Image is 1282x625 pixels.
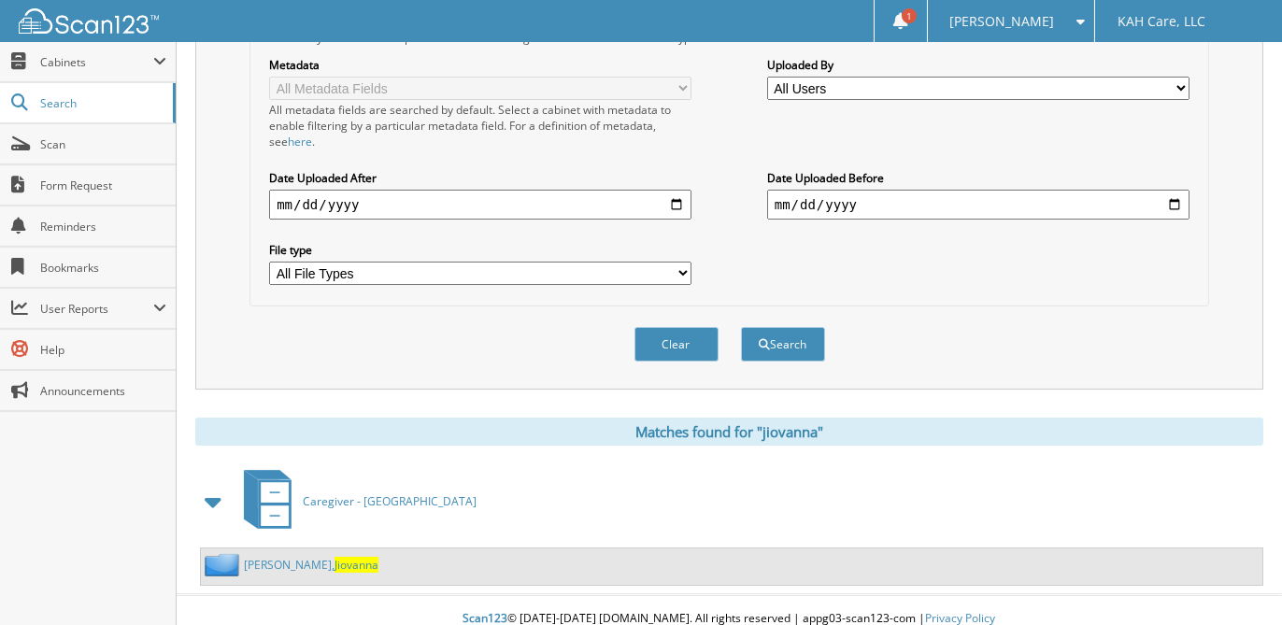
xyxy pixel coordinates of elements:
a: here [288,134,312,149]
img: scan123-logo-white.svg [19,8,159,34]
span: KAH Care, LLC [1118,16,1205,27]
button: Search [741,327,825,362]
input: start [269,190,691,220]
span: Form Request [40,178,166,193]
span: Scan [40,136,166,152]
label: Date Uploaded Before [767,170,1189,186]
div: Matches found for "jiovanna" [195,418,1263,446]
span: Bookmarks [40,260,166,276]
span: Cabinets [40,54,153,70]
label: Metadata [269,57,691,73]
span: [PERSON_NAME] [949,16,1054,27]
input: end [767,190,1189,220]
span: Help [40,342,166,358]
label: Date Uploaded After [269,170,691,186]
label: File type [269,242,691,258]
span: Jiovanna [335,557,378,573]
span: Caregiver - [GEOGRAPHIC_DATA] [303,493,477,509]
div: All metadata fields are searched by default. Select a cabinet with metadata to enable filtering b... [269,102,691,149]
span: Search [40,95,164,111]
a: Caregiver - [GEOGRAPHIC_DATA] [233,464,477,538]
span: 1 [902,8,917,23]
a: [PERSON_NAME],Jiovanna [244,557,378,573]
img: folder2.png [205,553,244,576]
iframe: Chat Widget [1189,535,1282,625]
span: User Reports [40,301,153,317]
span: Reminders [40,219,166,234]
button: Clear [634,327,719,362]
span: Announcements [40,383,166,399]
label: Uploaded By [767,57,1189,73]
